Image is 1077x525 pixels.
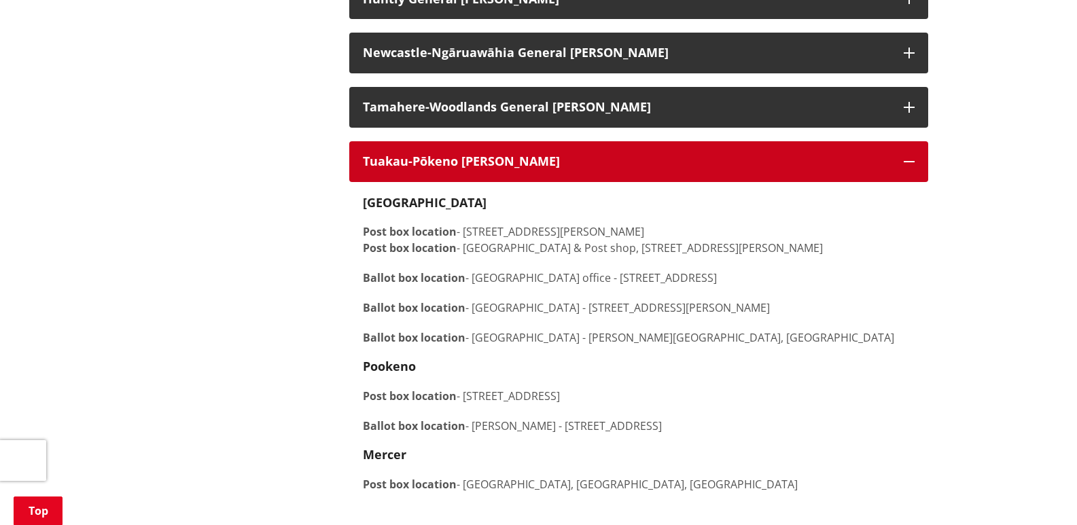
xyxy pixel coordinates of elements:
[363,224,457,239] strong: Post box location
[363,358,416,374] strong: Pookeno
[363,194,487,211] strong: [GEOGRAPHIC_DATA]
[363,329,915,346] p: - [GEOGRAPHIC_DATA] - [PERSON_NAME][GEOGRAPHIC_DATA], [GEOGRAPHIC_DATA]
[363,388,457,403] strong: Post box location
[14,496,63,525] a: Top
[363,477,457,492] strong: Post box location
[363,155,890,168] h3: Tuakau-Pōkeno [PERSON_NAME]
[363,300,465,315] strong: Ballot box location
[363,418,915,434] p: - [PERSON_NAME] - [STREET_ADDRESS]
[363,270,465,285] strong: Ballot box location
[363,446,406,463] strong: Mercer
[363,388,915,404] p: - [STREET_ADDRESS]
[363,240,457,255] strong: Post box location
[363,44,669,60] strong: Newcastle-Ngāruawāhia General [PERSON_NAME]
[363,270,915,286] p: - [GEOGRAPHIC_DATA] office - [STREET_ADDRESS]
[363,223,915,256] p: - [STREET_ADDRESS][PERSON_NAME] - [GEOGRAPHIC_DATA] & Post shop, [STREET_ADDRESS][PERSON_NAME]
[363,330,465,345] strong: Ballot box location
[363,300,915,316] p: - [GEOGRAPHIC_DATA] - [STREET_ADDRESS][PERSON_NAME]
[1014,468,1063,517] iframe: Messenger Launcher
[363,476,915,492] p: - [GEOGRAPHIC_DATA], [GEOGRAPHIC_DATA], [GEOGRAPHIC_DATA]
[363,98,651,115] strong: Tamahere-Woodlands General [PERSON_NAME]
[349,87,928,128] button: Tamahere-Woodlands General [PERSON_NAME]
[349,141,928,182] button: Tuakau-Pōkeno [PERSON_NAME]
[363,418,465,433] strong: Ballot box location
[349,33,928,73] button: Newcastle-Ngāruawāhia General [PERSON_NAME]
